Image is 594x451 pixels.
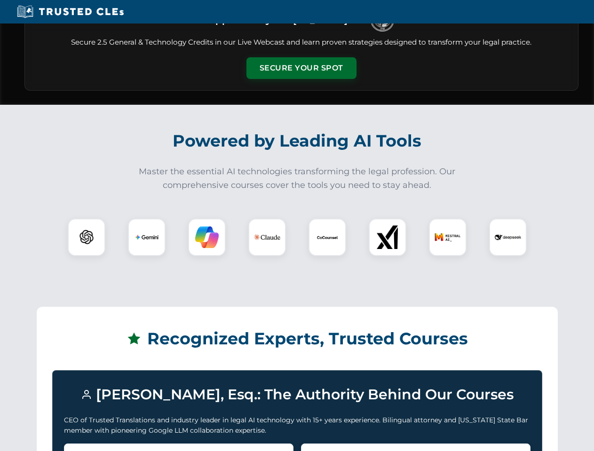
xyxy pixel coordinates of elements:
[195,225,219,249] img: Copilot Logo
[254,224,280,250] img: Claude Logo
[248,218,286,256] div: Claude
[369,218,406,256] div: xAI
[37,124,558,157] h2: Powered by Leading AI Tools
[36,37,567,48] p: Secure 2.5 General & Technology Credits in our Live Webcast and learn proven strategies designed ...
[309,218,346,256] div: CoCounsel
[64,415,531,436] p: CEO of Trusted Translations and industry leader in legal AI technology with 15+ years experience....
[429,218,467,256] div: Mistral AI
[188,218,226,256] div: Copilot
[64,382,531,407] h3: [PERSON_NAME], Esq.: The Authority Behind Our Courses
[135,225,158,249] img: Gemini Logo
[52,322,542,355] h2: Recognized Experts, Trusted Courses
[435,224,461,250] img: Mistral AI Logo
[133,165,462,192] p: Master the essential AI technologies transforming the legal profession. Our comprehensive courses...
[316,225,339,249] img: CoCounsel Logo
[376,225,399,249] img: xAI Logo
[495,224,521,250] img: DeepSeek Logo
[73,224,100,251] img: ChatGPT Logo
[14,5,127,19] img: Trusted CLEs
[68,218,105,256] div: ChatGPT
[128,218,166,256] div: Gemini
[489,218,527,256] div: DeepSeek
[246,57,356,79] button: Secure Your Spot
